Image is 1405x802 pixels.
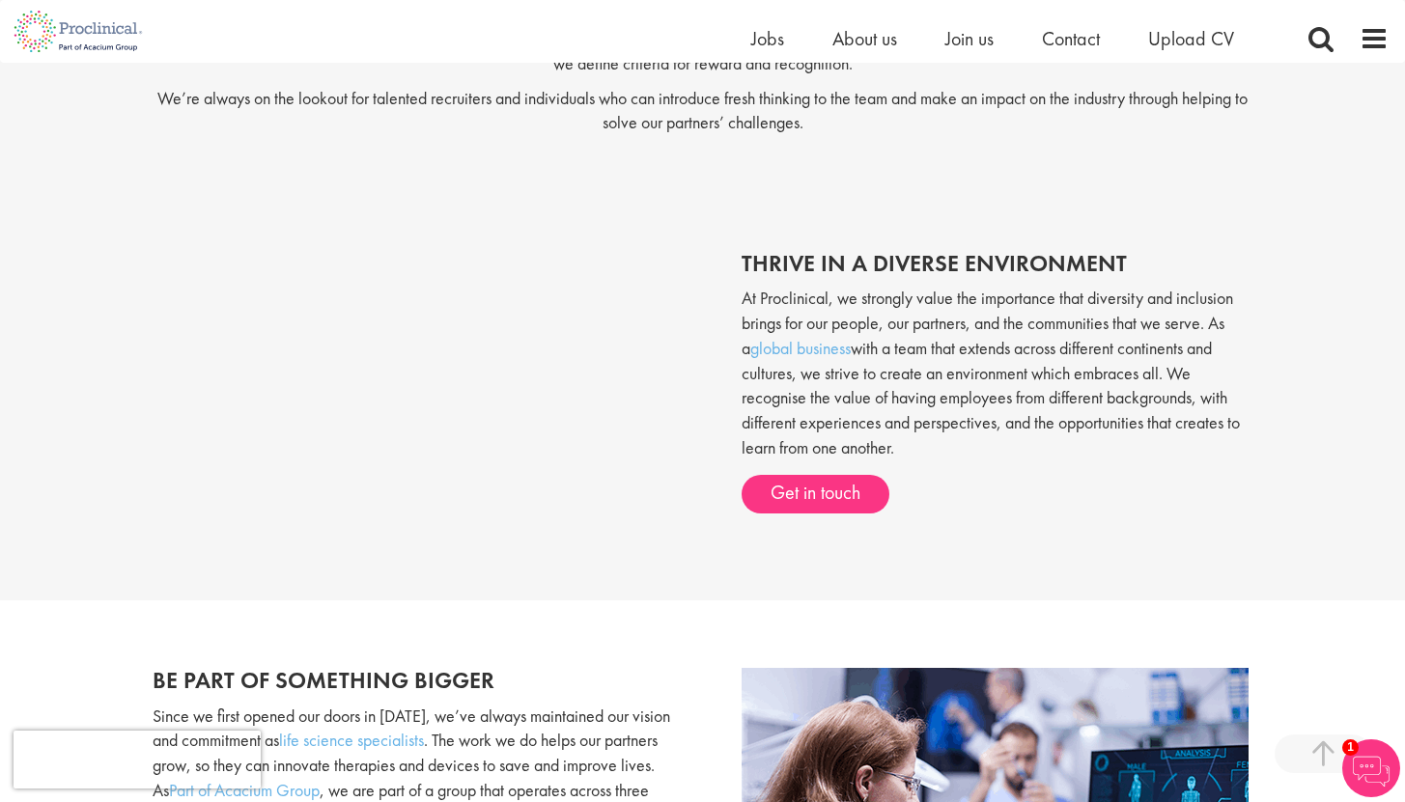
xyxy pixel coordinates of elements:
[1042,26,1100,51] a: Contact
[945,26,994,51] a: Join us
[153,232,693,536] iframe: YouTube video player
[169,779,320,801] a: Part of Acacium Group
[832,26,897,51] a: About us
[153,668,688,693] h2: Be part of something bigger
[1342,739,1400,797] img: Chatbot
[14,731,261,788] iframe: reCAPTCHA
[750,337,851,359] a: global business
[153,86,1253,135] p: We’re always on the lookout for talented recruiters and individuals who can introduce fresh think...
[279,729,424,751] a: life science specialists
[1342,739,1359,756] span: 1
[742,286,1253,459] p: At Proclinical, we strongly value the importance that diversity and inclusion brings for our peop...
[742,475,889,513] a: Get in touch
[751,26,784,51] a: Jobs
[1148,26,1234,51] a: Upload CV
[742,251,1253,276] h2: thrive in a diverse environment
